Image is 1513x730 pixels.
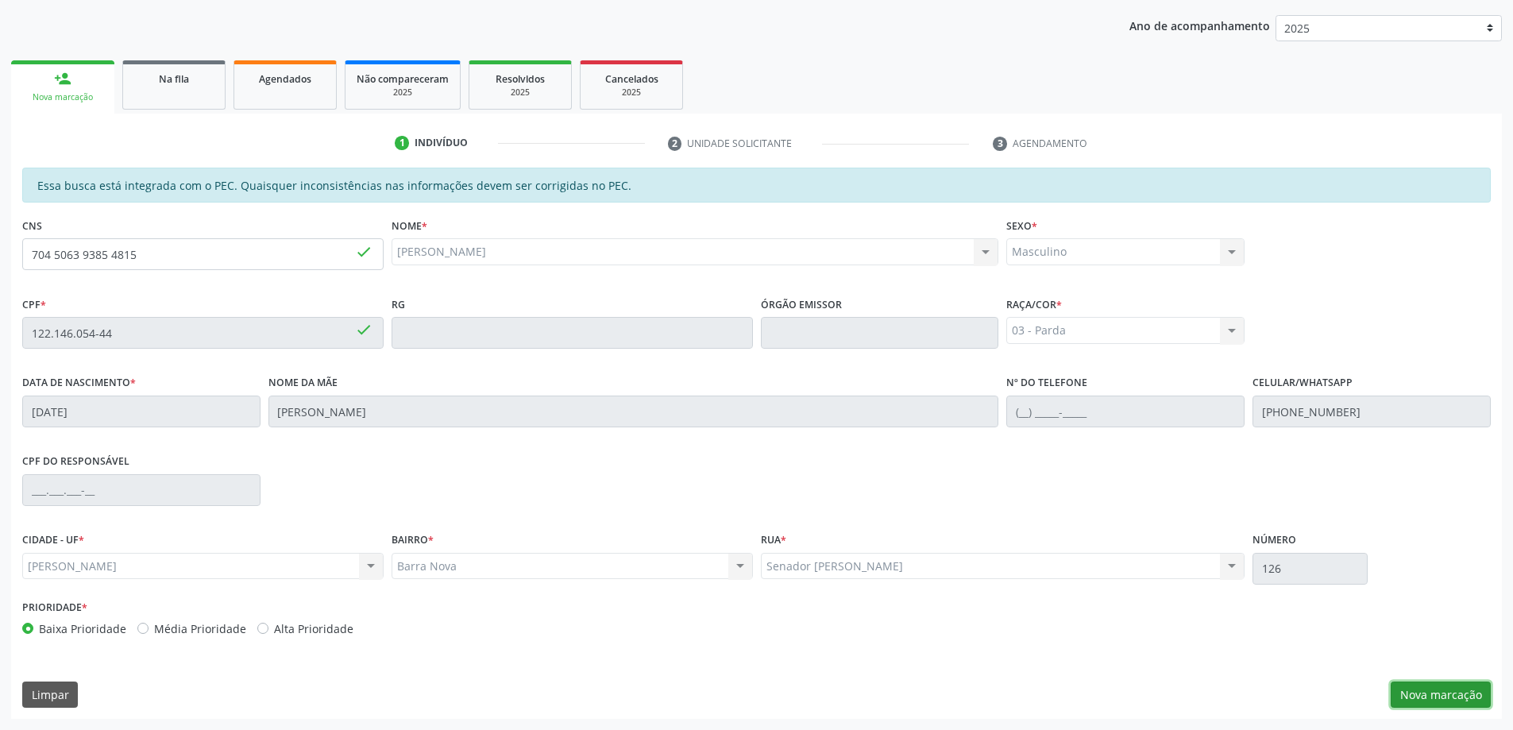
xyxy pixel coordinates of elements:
[22,596,87,620] label: Prioridade
[1391,682,1491,709] button: Nova marcação
[1252,371,1353,396] label: Celular/WhatsApp
[274,620,353,637] label: Alta Prioridade
[481,87,560,98] div: 2025
[1006,371,1087,396] label: Nº do Telefone
[355,321,372,338] span: done
[22,528,84,553] label: CIDADE - UF
[392,528,434,553] label: BAIRRO
[392,292,405,317] label: RG
[605,72,658,86] span: Cancelados
[1006,396,1245,427] input: (__) _____-_____
[761,528,786,553] label: Rua
[1129,15,1270,35] p: Ano de acompanhamento
[22,396,261,427] input: __/__/____
[268,371,338,396] label: Nome da mãe
[415,136,468,150] div: Indivíduo
[22,214,42,238] label: CNS
[392,214,427,238] label: Nome
[592,87,671,98] div: 2025
[357,87,449,98] div: 2025
[1006,214,1037,238] label: Sexo
[496,72,545,86] span: Resolvidos
[1252,396,1491,427] input: (__) _____-_____
[1252,528,1296,553] label: Número
[395,136,409,150] div: 1
[22,168,1491,203] div: Essa busca está integrada com o PEC. Quaisquer inconsistências nas informações devem ser corrigid...
[54,70,71,87] div: person_add
[22,450,129,474] label: CPF do responsável
[357,72,449,86] span: Não compareceram
[22,292,46,317] label: CPF
[355,243,372,261] span: done
[22,474,261,506] input: ___.___.___-__
[761,292,842,317] label: Órgão emissor
[159,72,189,86] span: Na fila
[1006,292,1062,317] label: Raça/cor
[154,620,246,637] label: Média Prioridade
[22,91,103,103] div: Nova marcação
[22,371,136,396] label: Data de nascimento
[259,72,311,86] span: Agendados
[39,620,126,637] label: Baixa Prioridade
